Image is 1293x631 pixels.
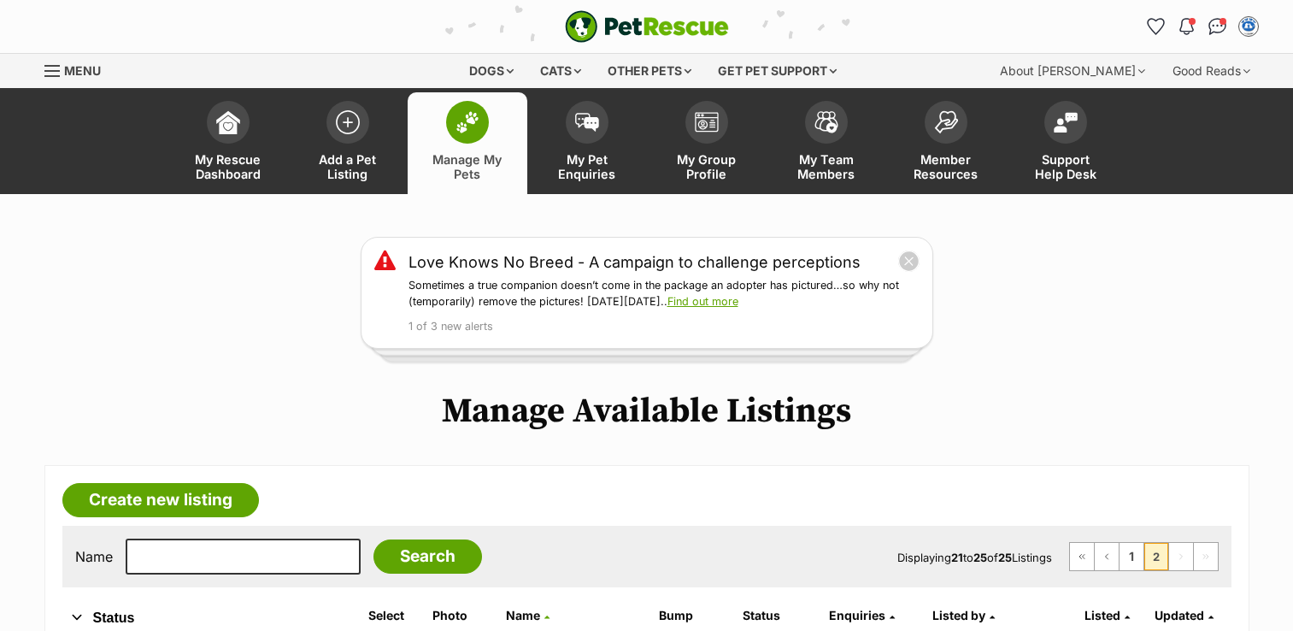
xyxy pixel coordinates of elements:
a: My Pet Enquiries [527,92,647,194]
button: close [898,251,920,272]
span: Listed [1084,608,1120,622]
span: Manage My Pets [429,152,506,181]
a: Find out more [667,295,738,308]
img: Mary Geyer profile pic [1240,18,1257,35]
span: Page 2 [1144,543,1168,570]
a: Manage My Pets [408,92,527,194]
img: manage-my-pets-icon-02211641906a0b7f246fdf0571729dbe1e7629f14944591b6c1af311fb30b64b.svg [455,111,479,133]
div: About [PERSON_NAME] [988,54,1157,88]
span: Listed by [932,608,985,622]
a: Favourites [1143,13,1170,40]
a: Enquiries [829,608,895,622]
img: member-resources-icon-8e73f808a243e03378d46382f2149f9095a855e16c252ad45f914b54edf8863c.svg [934,110,958,133]
img: add-pet-listing-icon-0afa8454b4691262ce3f59096e99ab1cd57d4a30225e0717b998d2c9b9846f56.svg [336,110,360,134]
img: help-desk-icon-fdf02630f3aa405de69fd3d07c3f3aa587a6932b1a1747fa1d2bba05be0121f9.svg [1054,112,1078,133]
span: Displaying to of Listings [897,551,1052,564]
span: My Team Members [788,152,865,181]
a: Love Knows No Breed - A campaign to challenge perceptions [408,251,861,274]
a: Listed [1084,608,1130,622]
div: Get pet support [706,54,849,88]
span: My Pet Enquiries [549,152,626,181]
label: Name [75,549,113,564]
th: Select [361,602,425,629]
a: Menu [44,54,113,85]
a: First page [1070,543,1094,570]
th: Photo [426,602,497,629]
a: My Team Members [767,92,886,194]
span: My Rescue Dashboard [190,152,267,181]
a: Previous page [1095,543,1119,570]
span: Name [506,608,540,622]
button: My account [1235,13,1262,40]
span: Next page [1169,543,1193,570]
a: Member Resources [886,92,1006,194]
img: chat-41dd97257d64d25036548639549fe6c8038ab92f7586957e7f3b1b290dea8141.svg [1208,18,1226,35]
a: Create new listing [62,483,259,517]
div: Good Reads [1161,54,1262,88]
strong: 25 [998,551,1012,564]
th: Bump [652,602,735,629]
nav: Pagination [1069,542,1219,571]
strong: 25 [973,551,987,564]
div: Cats [528,54,593,88]
a: Name [506,608,550,622]
span: translation missing: en.admin.listings.index.attributes.enquiries [829,608,885,622]
a: PetRescue [565,10,729,43]
p: Sometimes a true companion doesn’t come in the package an adopter has pictured…so why not (tempor... [408,278,920,310]
a: My Rescue Dashboard [168,92,288,194]
p: 1 of 3 new alerts [408,319,920,335]
th: Status [736,602,820,629]
a: Conversations [1204,13,1231,40]
img: logo-e224e6f780fb5917bec1dbf3a21bbac754714ae5b6737aabdf751b685950b380.svg [565,10,729,43]
img: notifications-46538b983faf8c2785f20acdc204bb7945ddae34d4c08c2a6579f10ce5e182be.svg [1179,18,1193,35]
div: Dogs [457,54,526,88]
strong: 21 [951,551,963,564]
span: Add a Pet Listing [309,152,386,181]
button: Notifications [1173,13,1201,40]
span: Menu [64,63,101,78]
a: Add a Pet Listing [288,92,408,194]
img: group-profile-icon-3fa3cf56718a62981997c0bc7e787c4b2cf8bcc04b72c1350f741eb67cf2f40e.svg [695,112,719,133]
div: Other pets [596,54,703,88]
input: Search [373,540,482,574]
button: Status [62,607,343,629]
span: Member Resources [908,152,984,181]
a: Support Help Desk [1006,92,1125,194]
a: Listed by [932,608,995,622]
span: Last page [1194,543,1218,570]
a: My Group Profile [647,92,767,194]
img: team-members-icon-5396bd8760b3fe7c0b43da4ab00e1e3bb1a5d9ba89233759b79545d2d3fc5d0d.svg [814,111,838,133]
img: pet-enquiries-icon-7e3ad2cf08bfb03b45e93fb7055b45f3efa6380592205ae92323e6603595dc1f.svg [575,113,599,132]
a: Updated [1155,608,1214,622]
span: Updated [1155,608,1204,622]
span: Support Help Desk [1027,152,1104,181]
a: Page 1 [1120,543,1143,570]
img: dashboard-icon-eb2f2d2d3e046f16d808141f083e7271f6b2e854fb5c12c21221c1fb7104beca.svg [216,110,240,134]
ul: Account quick links [1143,13,1262,40]
span: My Group Profile [668,152,745,181]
